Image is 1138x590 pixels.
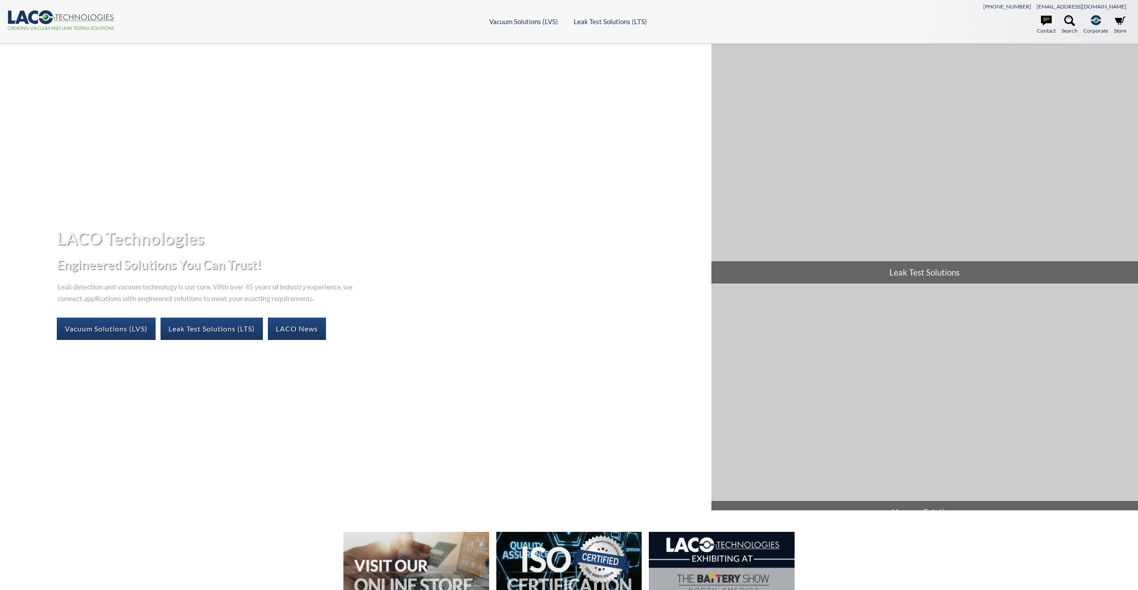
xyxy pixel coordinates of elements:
a: Vacuum Solutions (LVS) [489,17,558,25]
a: Search [1062,15,1078,35]
a: [EMAIL_ADDRESS][DOMAIN_NAME] [1036,3,1126,10]
span: Leak Test Solutions [711,261,1138,284]
p: Leak detection and vacuum technology is our core. With over 45 years of industry experience, we c... [57,280,356,303]
span: Vacuum Solutions [711,501,1138,523]
a: LACO News [268,318,326,340]
a: Vacuum Solutions (LVS) [57,318,156,340]
a: [PHONE_NUMBER] [983,3,1031,10]
a: Contact [1037,15,1056,35]
h2: Engineered Solutions You Can Trust! [57,256,704,273]
a: Leak Test Solutions (LTS) [161,318,263,340]
a: Vacuum Solutions [711,284,1138,524]
a: Store [1114,15,1126,35]
a: Leak Test Solutions [711,44,1138,284]
span: Corporate [1083,26,1108,35]
a: Leak Test Solutions (LTS) [574,17,647,25]
h1: LACO Technologies [57,227,704,249]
